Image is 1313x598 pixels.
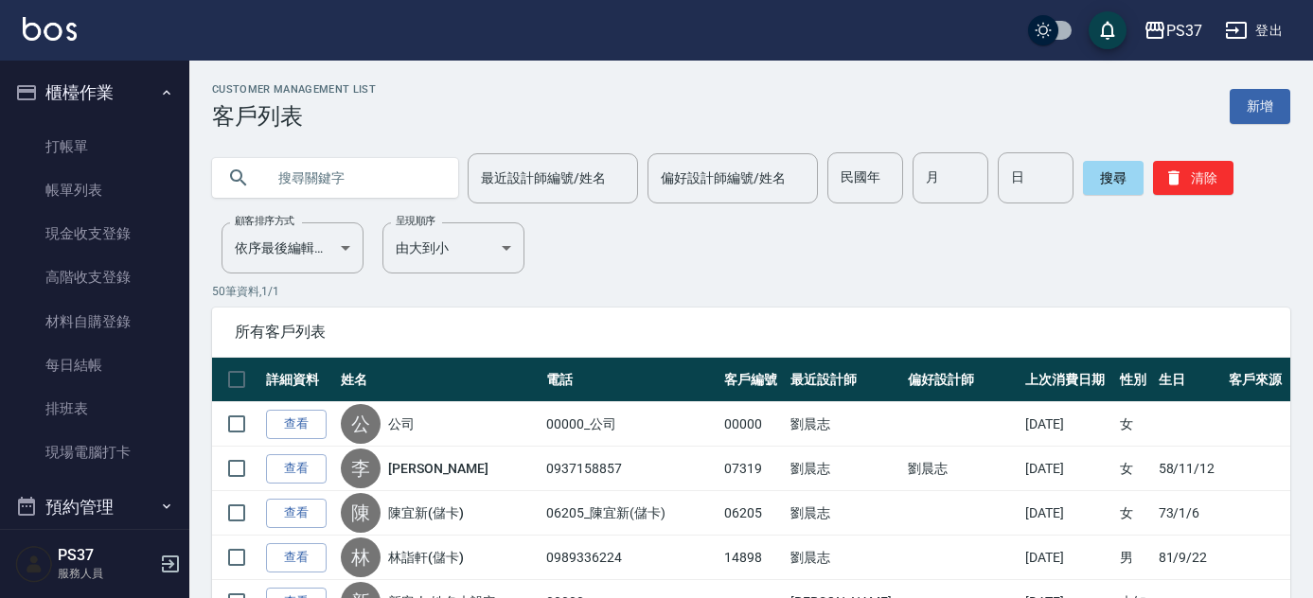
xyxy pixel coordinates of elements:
a: 現金收支登錄 [8,212,182,255]
span: 所有客戶列表 [235,323,1268,342]
th: 偏好設計師 [903,358,1020,402]
button: 櫃檯作業 [8,68,182,117]
h3: 客戶列表 [212,103,376,130]
a: 高階收支登錄 [8,255,182,299]
a: [PERSON_NAME] [388,459,488,478]
button: PS37 [1136,11,1210,50]
th: 姓名 [336,358,542,402]
td: 81/9/22 [1154,536,1224,580]
td: 女 [1115,402,1153,447]
td: [DATE] [1020,491,1115,536]
th: 上次消費日期 [1020,358,1115,402]
td: [DATE] [1020,536,1115,580]
td: 00000 [719,402,786,447]
a: 查看 [266,454,327,484]
th: 最近設計師 [786,358,903,402]
td: 女 [1115,491,1153,536]
th: 客戶編號 [719,358,786,402]
td: 0989336224 [541,536,719,580]
label: 顧客排序方式 [235,214,294,228]
div: PS37 [1166,19,1202,43]
div: 李 [341,448,381,488]
img: Logo [23,17,77,41]
a: 陳宜新(儲卡) [388,503,464,522]
td: 劉晨志 [786,536,903,580]
td: [DATE] [1020,402,1115,447]
td: 00000_公司 [541,402,719,447]
input: 搜尋關鍵字 [265,152,443,203]
a: 每日結帳 [8,343,182,387]
p: 50 筆資料, 1 / 1 [212,283,1290,300]
th: 電話 [541,358,719,402]
a: 打帳單 [8,125,182,168]
button: 預約管理 [8,483,182,532]
a: 林詣軒(儲卡) [388,548,464,567]
a: 現場電腦打卡 [8,431,182,474]
button: save [1089,11,1127,49]
a: 排班表 [8,387,182,431]
td: 73/1/6 [1154,491,1224,536]
td: 劉晨志 [786,447,903,491]
th: 生日 [1154,358,1224,402]
a: 帳單列表 [8,168,182,212]
a: 新增 [1230,89,1290,124]
label: 呈現順序 [396,214,435,228]
h2: Customer Management List [212,83,376,96]
button: 清除 [1153,161,1233,195]
th: 詳細資料 [261,358,336,402]
a: 公司 [388,414,415,433]
button: 搜尋 [1083,161,1144,195]
div: 公 [341,404,381,444]
div: 林 [341,537,381,577]
div: 依序最後編輯時間 [222,222,364,273]
div: 陳 [341,493,381,533]
td: 0937158857 [541,447,719,491]
td: 07319 [719,447,786,491]
td: 劉晨志 [786,402,903,447]
td: 劉晨志 [786,491,903,536]
td: 女 [1115,447,1153,491]
a: 查看 [266,410,327,439]
td: 06205_陳宜新(儲卡) [541,491,719,536]
a: 查看 [266,499,327,528]
p: 服務人員 [58,565,154,582]
td: 58/11/12 [1154,447,1224,491]
div: 由大到小 [382,222,524,273]
th: 性別 [1115,358,1153,402]
td: [DATE] [1020,447,1115,491]
a: 材料自購登錄 [8,300,182,343]
th: 客戶來源 [1224,358,1290,402]
button: 登出 [1217,13,1290,48]
a: 查看 [266,543,327,572]
td: 劉晨志 [903,447,1020,491]
td: 06205 [719,491,786,536]
img: Person [15,545,53,583]
h5: PS37 [58,546,154,565]
td: 14898 [719,536,786,580]
td: 男 [1115,536,1153,580]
